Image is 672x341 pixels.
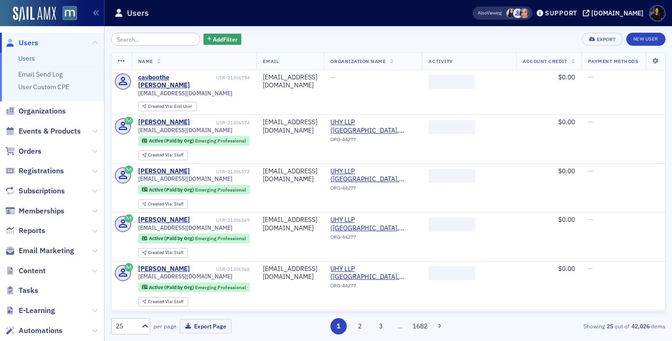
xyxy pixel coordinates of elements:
a: [PERSON_NAME] [138,216,190,224]
a: Reports [5,226,45,236]
a: Email Send Log [18,70,63,78]
div: Created Via: Staff [138,199,188,209]
div: Also [478,10,487,16]
span: $0.00 [558,215,575,224]
span: Created Via : [148,103,174,109]
a: Active (Paid by Org) Emerging Professional [142,186,245,192]
div: [EMAIL_ADDRESS][DOMAIN_NAME] [263,73,317,90]
span: Email Marketing [19,246,74,256]
div: Staff [148,299,183,305]
span: Created Via : [148,249,174,256]
span: UHY LLP (Columbia, MD) [330,118,415,135]
span: Registrations [19,166,64,176]
span: Email [263,58,279,64]
span: ‌ [428,218,475,232]
span: Add Filter [213,35,238,43]
a: Content [5,266,46,276]
div: Export [597,37,616,42]
div: Created Via: Staff [138,297,188,307]
span: Reports [19,226,45,236]
button: 3 [373,318,389,334]
div: USR-21306569 [191,217,250,223]
a: cavboothe [PERSON_NAME] [138,73,215,90]
span: — [588,73,593,81]
span: $0.00 [558,264,575,273]
div: End User [148,104,192,109]
div: Created Via: Staff [138,248,188,258]
span: UHY LLP (Columbia, MD) [330,167,415,184]
div: 25 [116,321,136,331]
span: Memberships [19,206,64,216]
span: — [330,73,336,81]
span: Users [19,38,38,48]
a: Email Marketing [5,246,74,256]
div: [DOMAIN_NAME] [591,9,644,17]
span: UHY LLP (Columbia, MD) [330,265,415,281]
a: Organizations [5,106,66,116]
span: Tyra Washington [506,8,516,18]
a: Active (Paid by Org) Emerging Professional [142,138,245,144]
span: Tasks [19,285,38,296]
span: — [588,118,593,126]
div: [EMAIL_ADDRESS][DOMAIN_NAME] [263,167,317,184]
a: View Homepage [56,6,77,22]
span: Justin Chase [513,8,523,18]
span: ‌ [428,169,475,183]
span: Content [19,266,46,276]
span: Activity [428,58,453,64]
div: Support [545,9,577,17]
button: 1 [330,318,347,334]
div: ORG-44277 [330,234,415,243]
button: Export [582,33,623,46]
div: Created Via: End User [138,102,197,112]
span: Emerging Professional [195,137,246,144]
span: Events & Products [19,126,81,136]
div: [PERSON_NAME] [138,167,190,176]
label: per page [154,322,176,330]
span: Emerging Professional [195,284,246,291]
strong: 25 [605,322,615,330]
span: Profile [649,5,665,21]
a: UHY LLP ([GEOGRAPHIC_DATA], [GEOGRAPHIC_DATA]) [330,216,415,232]
strong: 42,026 [630,322,651,330]
a: Subscriptions [5,186,65,196]
span: Organizations [19,106,66,116]
a: Users [18,54,35,63]
div: Showing out of items [487,322,665,330]
a: Events & Products [5,126,81,136]
div: [EMAIL_ADDRESS][DOMAIN_NAME] [263,118,317,135]
button: [DOMAIN_NAME] [583,10,647,16]
a: [PERSON_NAME] [138,265,190,273]
span: Account Credit [523,58,567,64]
div: Staff [148,153,183,158]
span: Created Via : [148,152,174,158]
span: $0.00 [558,167,575,175]
span: — [588,215,593,224]
span: Active (Paid by Org) [149,284,195,291]
span: … [394,322,407,330]
a: UHY LLP ([GEOGRAPHIC_DATA], [GEOGRAPHIC_DATA]) [330,265,415,281]
span: Active (Paid by Org) [149,137,195,144]
span: Automations [19,326,63,336]
a: Active (Paid by Org) Emerging Professional [142,235,245,242]
div: Staff [148,250,183,256]
div: Active (Paid by Org): Active (Paid by Org): Emerging Professional [138,185,250,194]
span: Organization Name [330,58,385,64]
img: SailAMX [13,7,56,21]
a: Users [5,38,38,48]
div: Staff [148,202,183,207]
a: E-Learning [5,305,55,316]
span: Name [138,58,153,64]
div: Created Via: Staff [138,150,188,160]
a: [PERSON_NAME] [138,118,190,127]
input: Search… [111,33,200,46]
span: Active (Paid by Org) [149,235,195,242]
span: Emerging Professional [195,235,246,242]
span: [EMAIL_ADDRESS][DOMAIN_NAME] [138,90,232,97]
span: $0.00 [558,73,575,81]
span: Created Via : [148,298,174,305]
span: $0.00 [558,118,575,126]
span: Subscriptions [19,186,65,196]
